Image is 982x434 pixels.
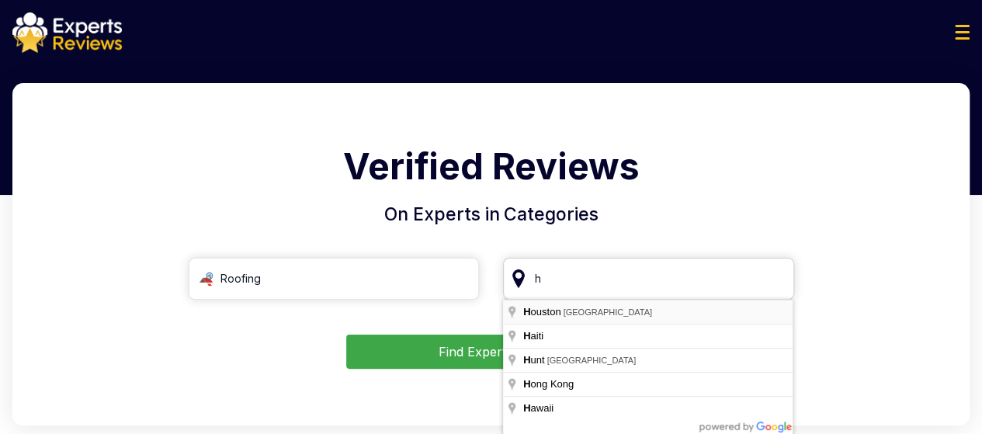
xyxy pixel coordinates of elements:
span: H [523,378,530,390]
h4: On Experts in Categories [31,201,951,228]
h1: Verified Reviews [31,140,951,201]
input: Search Category [189,258,480,300]
input: Your City [503,258,794,300]
span: [GEOGRAPHIC_DATA] [563,307,652,317]
span: H [523,354,530,366]
span: [GEOGRAPHIC_DATA] [547,356,636,365]
span: unt [523,354,547,366]
img: logo [12,12,122,53]
span: awaii [523,402,556,414]
span: aiti [523,330,546,342]
img: Menu Icon [955,25,970,40]
span: ouston [523,306,563,318]
span: H [523,330,530,342]
span: ong Kong [523,378,576,390]
span: H [523,306,530,318]
button: Find Experts Now [346,335,636,369]
span: H [523,402,530,414]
